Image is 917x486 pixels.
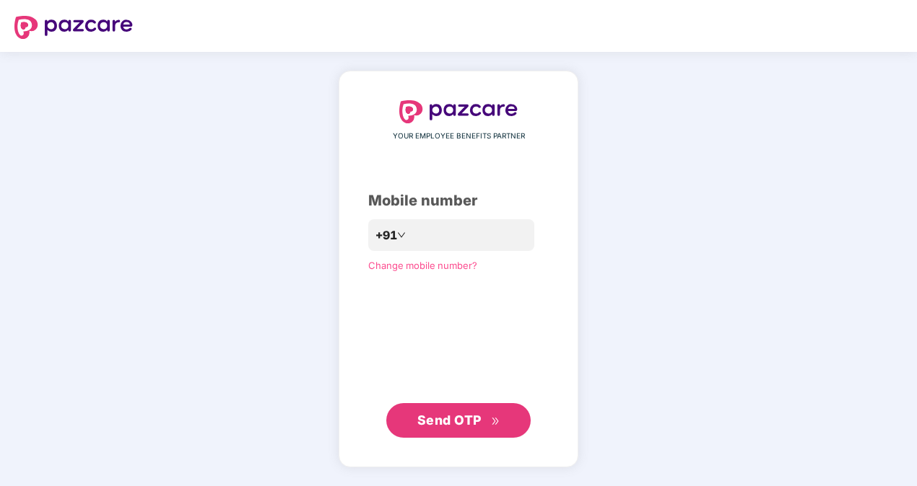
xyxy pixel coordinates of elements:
[399,100,518,123] img: logo
[397,231,406,239] span: down
[491,417,500,426] span: double-right
[393,131,525,142] span: YOUR EMPLOYEE BENEFITS PARTNER
[386,403,531,438] button: Send OTPdouble-right
[368,260,477,271] a: Change mobile number?
[417,412,482,428] span: Send OTP
[14,16,133,39] img: logo
[375,226,397,244] span: +91
[368,190,549,212] div: Mobile number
